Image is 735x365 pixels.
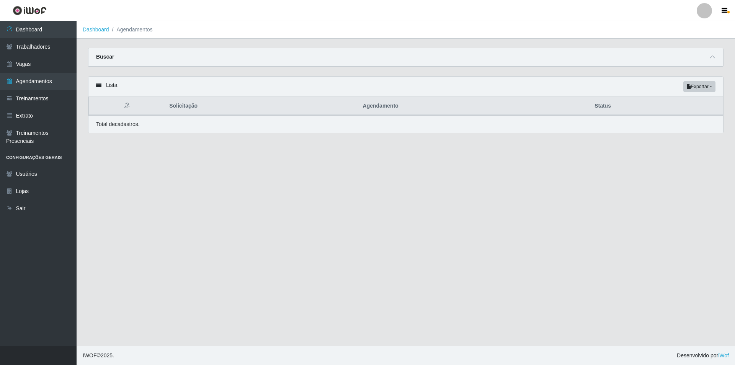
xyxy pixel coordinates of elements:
[83,26,109,33] a: Dashboard
[96,120,140,128] p: Total de cadastros.
[13,6,47,15] img: CoreUI Logo
[96,54,114,60] strong: Buscar
[358,97,590,115] th: Agendamento
[83,352,114,360] span: © 2025 .
[109,26,153,34] li: Agendamentos
[677,352,729,360] span: Desenvolvido por
[590,97,723,115] th: Status
[77,21,735,39] nav: breadcrumb
[88,77,723,97] div: Lista
[683,81,715,92] button: Exportar
[165,97,358,115] th: Solicitação
[83,352,97,358] span: IWOF
[718,352,729,358] a: iWof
